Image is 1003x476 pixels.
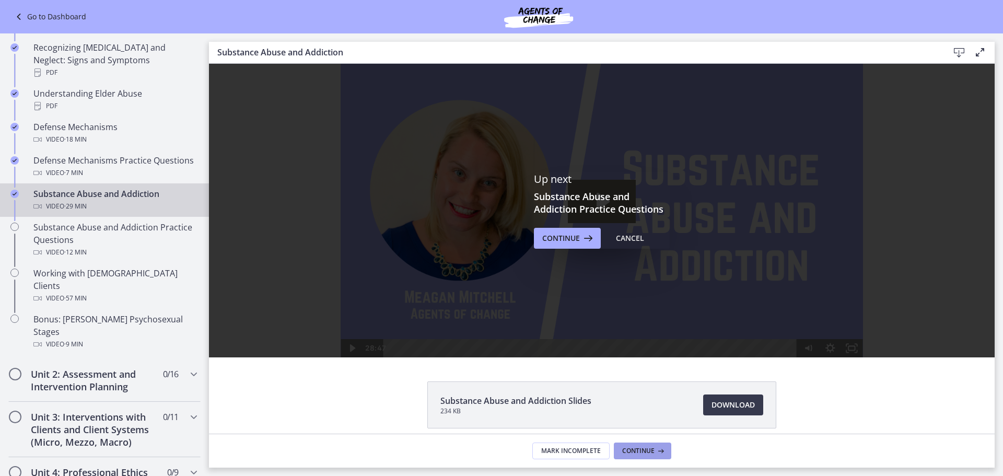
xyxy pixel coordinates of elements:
[64,292,87,305] span: · 57 min
[183,275,584,294] div: Playbar
[33,100,196,112] div: PDF
[440,407,591,415] span: 234 KB
[622,447,655,455] span: Continue
[534,190,670,215] h3: Substance Abuse and Addiction Practice Questions
[712,399,755,411] span: Download
[33,267,196,305] div: Working with [DEMOGRAPHIC_DATA] Clients
[163,411,178,423] span: 0 / 11
[33,221,196,259] div: Substance Abuse and Addiction Practice Questions
[532,443,610,459] button: Mark Incomplete
[542,232,580,245] span: Continue
[589,275,611,294] button: Mute
[64,200,87,213] span: · 29 min
[33,41,196,79] div: Recognizing [MEDICAL_DATA] and Neglect: Signs and Symptoms
[10,190,19,198] i: Completed
[163,368,178,380] span: 0 / 16
[33,167,196,179] div: Video
[608,228,652,249] button: Cancel
[33,87,196,112] div: Understanding Elder Abuse
[632,275,654,294] button: Fullscreen
[33,121,196,146] div: Defense Mechanisms
[33,133,196,146] div: Video
[33,66,196,79] div: PDF
[614,443,671,459] button: Continue
[31,368,158,393] h2: Unit 2: Assessment and Intervention Planning
[10,156,19,165] i: Completed
[13,10,86,23] a: Go to Dashboard
[33,292,196,305] div: Video
[31,411,158,448] h2: Unit 3: Interventions with Clients and Client Systems (Micro, Mezzo, Macro)
[217,46,932,59] h3: Substance Abuse and Addiction
[476,4,601,29] img: Agents of Change
[64,133,87,146] span: · 18 min
[33,154,196,179] div: Defense Mechanisms Practice Questions
[616,232,644,245] div: Cancel
[541,447,601,455] span: Mark Incomplete
[132,275,154,294] button: Play Video
[10,89,19,98] i: Completed
[33,338,196,351] div: Video
[33,200,196,213] div: Video
[703,394,763,415] a: Download
[440,394,591,407] span: Substance Abuse and Addiction Slides
[534,172,670,186] p: Up next
[359,116,427,159] button: Play Video: cbe200utov91j64ibr5g.mp4
[10,43,19,52] i: Completed
[33,246,196,259] div: Video
[534,228,601,249] button: Continue
[33,188,196,213] div: Substance Abuse and Addiction
[64,338,83,351] span: · 9 min
[33,313,196,351] div: Bonus: [PERSON_NAME] Psychosexual Stages
[610,275,632,294] button: Show settings menu
[64,246,87,259] span: · 12 min
[64,167,83,179] span: · 7 min
[10,123,19,131] i: Completed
